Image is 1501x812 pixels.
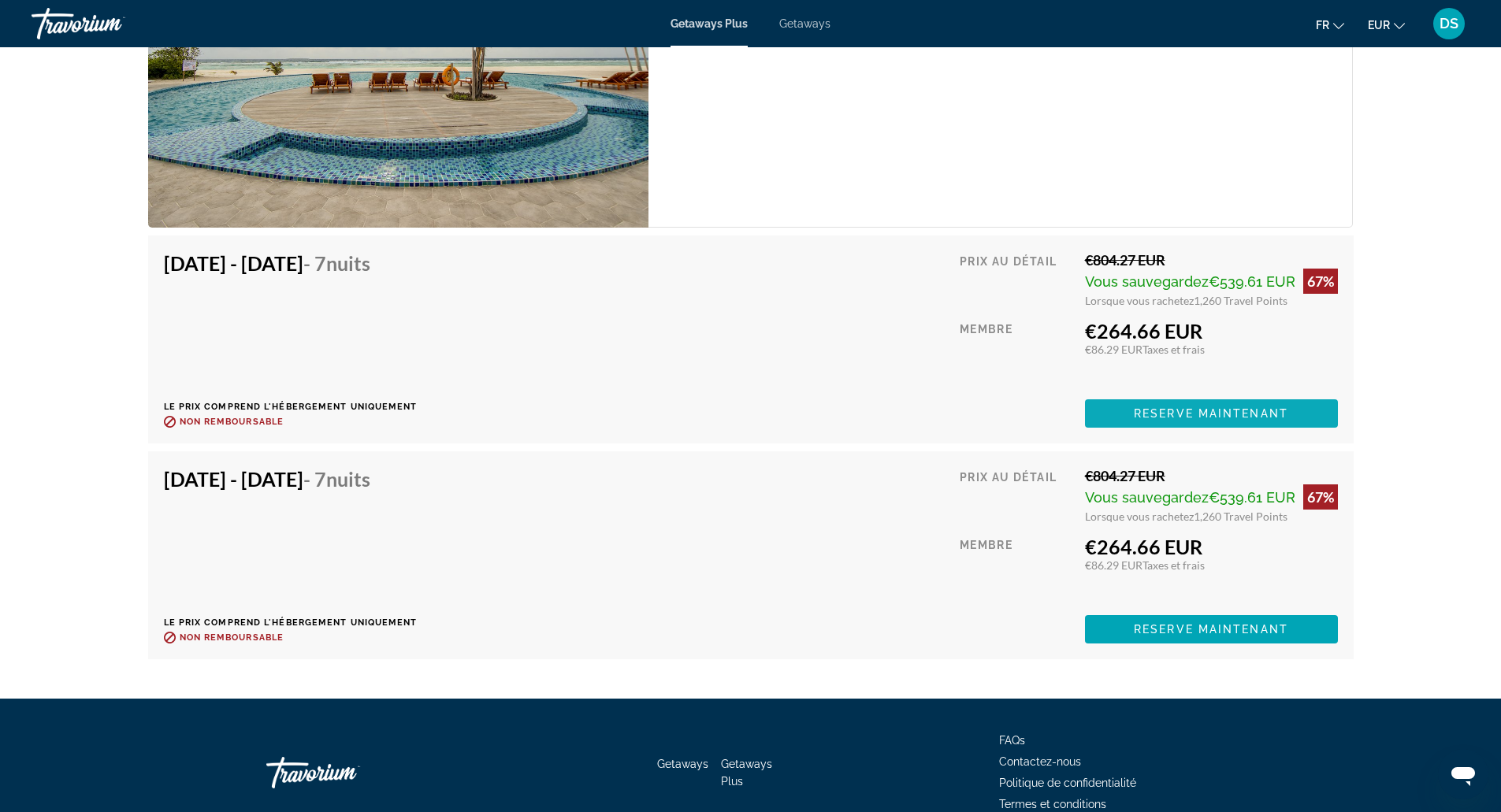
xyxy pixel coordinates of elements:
button: Reserve maintenant [1085,615,1338,643]
div: Membre [960,535,1073,603]
div: Prix au détail [960,467,1073,523]
iframe: Bouton de lancement de la fenêtre de messagerie [1438,749,1488,799]
div: Prix au détail [960,251,1073,307]
div: €86.29 EUR [1085,343,1338,356]
span: Reserve maintenant [1134,407,1288,420]
a: Politique de confidentialité [999,777,1136,789]
button: User Menu [1429,7,1469,40]
p: Le prix comprend l'hébergement uniquement [164,402,418,412]
button: Change language [1316,13,1344,36]
span: DS [1440,16,1458,32]
span: EUR [1368,19,1390,32]
span: Lorsque vous rachetez [1085,510,1194,523]
button: Change currency [1368,13,1405,36]
a: Termes et conditions [999,798,1106,810]
span: Vous sauvegardez [1085,273,1209,290]
button: Reserve maintenant [1085,399,1338,428]
a: Contactez-nous [999,755,1081,768]
span: nuits [326,467,370,491]
p: Le prix comprend l'hébergement uniquement [164,617,418,628]
div: €86.29 EUR [1085,558,1338,572]
span: 1,260 Travel Points [1194,510,1287,523]
div: €804.27 EUR [1085,467,1338,484]
div: €264.66 EUR [1085,535,1338,558]
a: Getaways [779,17,830,30]
span: Non remboursable [180,417,284,427]
h4: [DATE] - [DATE] [164,467,406,491]
span: €539.61 EUR [1209,489,1295,506]
a: Getaways [657,758,708,770]
div: €264.66 EUR [1085,319,1338,343]
span: €539.61 EUR [1209,273,1295,290]
span: Lorsque vous rachetez [1085,294,1194,307]
a: Getaways Plus [721,758,772,788]
span: - 7 [303,251,370,275]
span: Taxes et frais [1142,343,1205,356]
span: Taxes et frais [1142,558,1205,572]
a: FAQs [999,734,1025,747]
a: Travorium [266,749,424,796]
span: - 7 [303,467,370,491]
div: Membre [960,319,1073,387]
span: Reserve maintenant [1134,623,1288,636]
h4: [DATE] - [DATE] [164,251,406,275]
span: nuits [326,251,370,275]
div: €804.27 EUR [1085,251,1338,269]
a: Getaways Plus [671,17,748,30]
div: 67% [1303,269,1338,294]
span: 1,260 Travel Points [1194,294,1287,307]
a: Travorium [32,3,189,44]
span: fr [1316,19,1329,32]
div: 67% [1303,484,1338,510]
span: Vous sauvegardez [1085,489,1209,506]
span: Non remboursable [180,632,284,643]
